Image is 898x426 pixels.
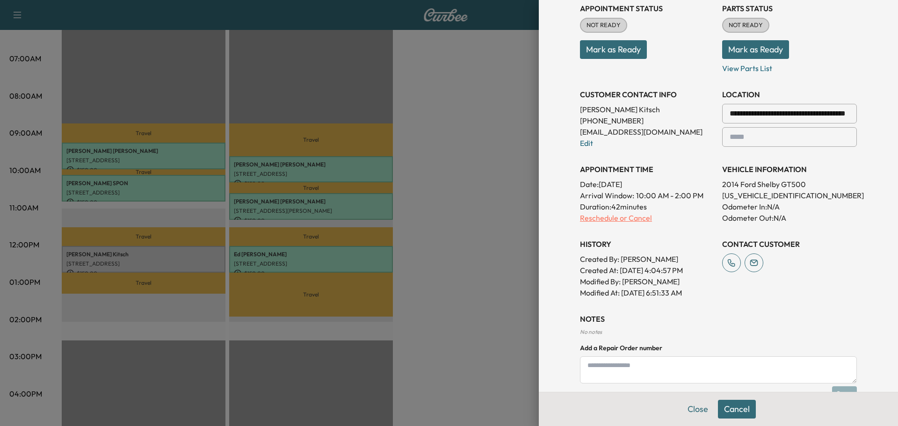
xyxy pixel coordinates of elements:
[722,164,857,175] h3: VEHICLE INFORMATION
[722,89,857,100] h3: LOCATION
[580,343,857,353] h4: Add a Repair Order number
[580,40,647,59] button: Mark as Ready
[722,212,857,224] p: Odometer Out: N/A
[580,190,715,201] p: Arrival Window:
[722,3,857,14] h3: Parts Status
[580,287,715,298] p: Modified At : [DATE] 6:51:33 AM
[580,89,715,100] h3: CUSTOMER CONTACT INFO
[580,164,715,175] h3: APPOINTMENT TIME
[580,265,715,276] p: Created At : [DATE] 4:04:57 PM
[580,238,715,250] h3: History
[580,253,715,265] p: Created By : [PERSON_NAME]
[580,115,715,126] p: [PHONE_NUMBER]
[636,190,703,201] span: 10:00 AM - 2:00 PM
[580,313,857,325] h3: NOTES
[722,238,857,250] h3: CONTACT CUSTOMER
[718,400,756,419] button: Cancel
[581,21,626,30] span: NOT READY
[580,212,715,224] p: Reschedule or Cancel
[580,276,715,287] p: Modified By : [PERSON_NAME]
[722,179,857,190] p: 2014 Ford Shelby GT500
[580,138,593,148] a: Edit
[580,179,715,190] p: Date: [DATE]
[580,104,715,115] p: [PERSON_NAME] Kitsch
[722,40,789,59] button: Mark as Ready
[722,201,857,212] p: Odometer In: N/A
[722,59,857,74] p: View Parts List
[580,126,715,137] p: [EMAIL_ADDRESS][DOMAIN_NAME]
[722,190,857,201] p: [US_VEHICLE_IDENTIFICATION_NUMBER]
[580,201,715,212] p: Duration: 42 minutes
[580,3,715,14] h3: Appointment Status
[723,21,768,30] span: NOT READY
[681,400,714,419] button: Close
[580,328,857,336] div: No notes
